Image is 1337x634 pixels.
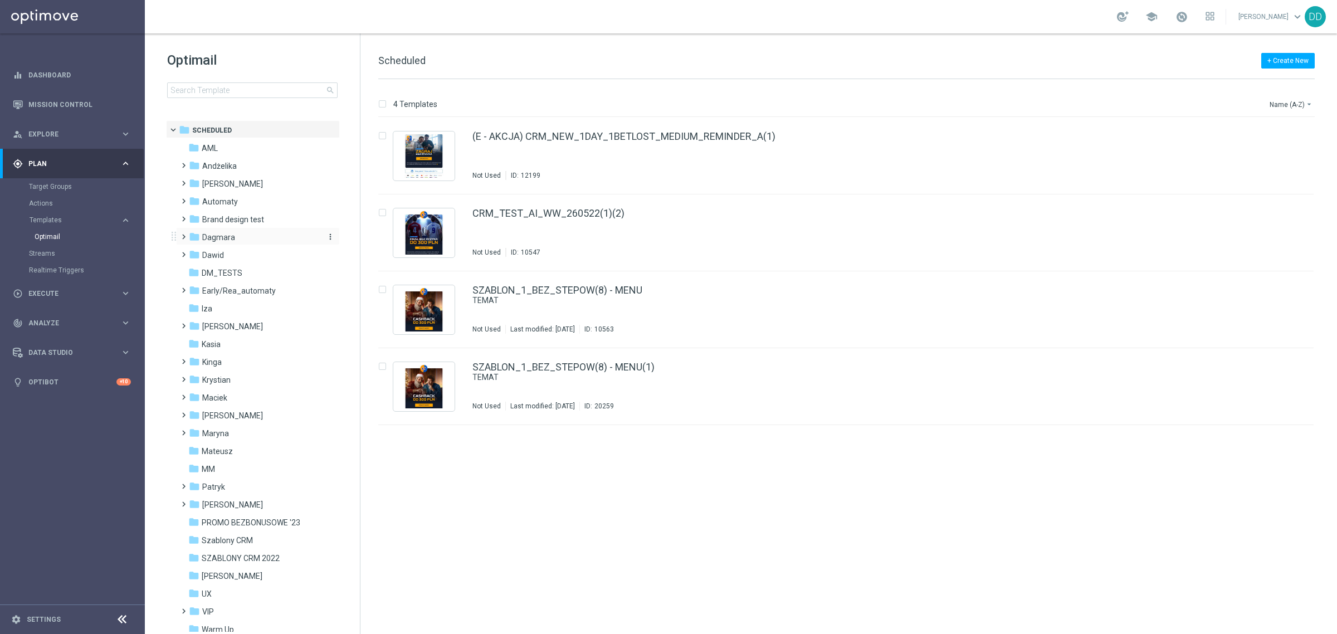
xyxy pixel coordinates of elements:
[189,356,200,367] i: folder
[13,159,23,169] i: gps_fixed
[28,160,120,167] span: Plan
[396,134,452,178] img: 12199.jpeg
[29,266,116,275] a: Realtime Triggers
[192,125,232,135] span: Scheduled
[367,271,1335,348] div: Press SPACE to select this row.
[202,268,242,278] span: DM_TESTS
[12,159,131,168] div: gps_fixed Plan keyboard_arrow_right
[13,367,131,397] div: Optibot
[189,285,200,296] i: folder
[189,409,200,421] i: folder
[393,99,437,109] p: 4 Templates
[28,60,131,90] a: Dashboard
[472,285,642,295] a: SZABLON_1_BEZ_STEPOW(8) - MENU
[30,217,120,223] div: Templates
[189,499,200,510] i: folder
[202,428,229,438] span: Maryna
[202,571,262,581] span: Tomek K.
[12,319,131,328] button: track_changes Analyze keyboard_arrow_right
[120,129,131,139] i: keyboard_arrow_right
[189,606,200,617] i: folder
[13,289,23,299] i: play_circle_outline
[188,303,199,314] i: folder
[202,535,253,545] span: Szablony CRM
[326,86,335,95] span: search
[179,124,190,135] i: folder
[188,588,199,599] i: folder
[28,367,116,397] a: Optibot
[28,90,131,119] a: Mission Control
[202,286,276,296] span: Early/Rea_automaty
[472,372,1241,383] a: TEMAT
[202,518,300,528] span: PROMO BEZBONUSOWE '23
[367,118,1335,194] div: Press SPACE to select this row.
[13,289,120,299] div: Execute
[13,318,23,328] i: track_changes
[202,464,215,474] span: MM
[35,228,144,245] div: Optimail
[189,178,200,189] i: folder
[13,129,23,139] i: person_search
[188,338,199,349] i: folder
[506,248,540,257] div: ID:
[202,357,222,367] span: Kinga
[202,500,263,510] span: Piotr G.
[472,295,1241,306] a: TEMAT
[189,374,200,385] i: folder
[202,304,212,314] span: Iza
[1305,100,1314,109] i: arrow_drop_down
[396,365,452,408] img: 20259.jpeg
[202,321,263,331] span: Kamil N.
[579,402,614,411] div: ID:
[367,194,1335,271] div: Press SPACE to select this row.
[396,211,452,255] img: 10547.jpeg
[378,55,426,66] span: Scheduled
[521,248,540,257] div: 10547
[35,232,116,241] a: Optimail
[202,589,212,599] span: UX
[29,216,131,225] button: Templates keyboard_arrow_right
[521,171,540,180] div: 12199
[29,182,116,191] a: Target Groups
[1291,11,1304,23] span: keyboard_arrow_down
[167,51,338,69] h1: Optimail
[120,215,131,226] i: keyboard_arrow_right
[202,214,264,225] span: Brand design test
[13,377,23,387] i: lightbulb
[506,171,540,180] div: ID:
[189,196,200,207] i: folder
[202,250,224,260] span: Dawid
[324,232,335,242] button: more_vert
[1261,53,1315,69] button: + Create New
[12,130,131,139] div: person_search Explore keyboard_arrow_right
[28,131,120,138] span: Explore
[13,129,120,139] div: Explore
[189,481,200,492] i: folder
[202,179,263,189] span: Antoni L.
[472,362,655,372] a: SZABLON_1_BEZ_STEPOW(8) - MENU(1)
[188,267,199,278] i: folder
[120,347,131,358] i: keyboard_arrow_right
[472,402,501,411] div: Not Used
[188,516,199,528] i: folder
[202,232,235,242] span: Dagmara
[202,197,238,207] span: Automaty
[13,348,120,358] div: Data Studio
[12,348,131,357] div: Data Studio keyboard_arrow_right
[12,71,131,80] button: equalizer Dashboard
[472,208,624,218] a: CRM_TEST_AI_WW_260522(1)(2)
[29,178,144,195] div: Target Groups
[27,616,61,623] a: Settings
[29,212,144,245] div: Templates
[326,232,335,241] i: more_vert
[202,339,221,349] span: Kasia
[188,463,199,474] i: folder
[12,378,131,387] button: lightbulb Optibot +10
[12,289,131,298] div: play_circle_outline Execute keyboard_arrow_right
[189,160,200,171] i: folder
[506,402,579,411] div: Last modified: [DATE]
[120,158,131,169] i: keyboard_arrow_right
